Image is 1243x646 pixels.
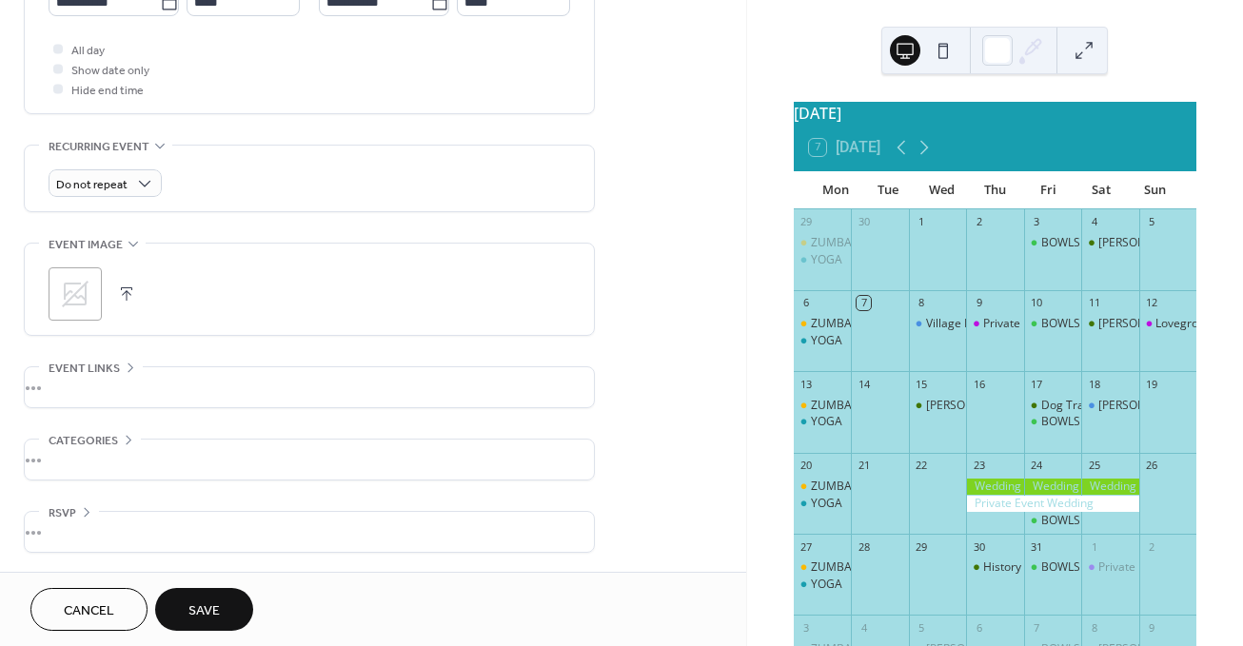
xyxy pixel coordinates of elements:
div: ZUMBA GOLD with [PERSON_NAME] [811,235,1003,251]
div: ••• [25,440,594,480]
div: 22 [915,459,929,473]
div: 12 [1145,296,1159,310]
div: Sat [1075,171,1128,209]
div: 8 [915,296,929,310]
div: 5 [915,620,929,635]
span: Recurring event [49,137,149,157]
div: BOWLS [1041,235,1080,251]
div: ZUMBA GOLD with Abby [794,398,851,414]
div: Ashmore SHOOT [909,398,966,414]
div: YOGA [794,577,851,593]
div: [PERSON_NAME] SHOOT [1098,235,1230,251]
div: 29 [915,539,929,554]
div: Wedding [1081,479,1138,495]
div: Private Party [1081,559,1138,576]
div: 17 [1030,377,1044,391]
div: YOGA [811,577,842,593]
div: 7 [1030,620,1044,635]
div: Wed [915,171,968,209]
div: 2 [1145,539,1159,554]
div: YOGA [811,414,842,430]
div: 2 [972,215,986,229]
div: YOGA [794,252,851,268]
div: History Talk [983,559,1046,576]
div: 8 [1087,620,1101,635]
span: All day [71,41,105,61]
div: History Talk [966,559,1023,576]
span: Event image [49,235,123,255]
div: ••• [25,367,594,407]
div: Private Event Wedding [966,496,1138,512]
div: ZUMBA GOLD with Abby [794,559,851,576]
div: YOGA [794,496,851,512]
div: 6 [799,296,814,310]
div: 29 [799,215,814,229]
div: 18 [1087,377,1101,391]
div: 30 [857,215,871,229]
div: [DATE] [794,102,1196,125]
div: 1 [1087,539,1101,554]
div: Village Hall Birthday Party [926,316,1063,332]
div: 3 [1030,215,1044,229]
span: Categories [49,431,118,451]
div: Tue [862,171,916,209]
div: ZUMBA GOLD with [PERSON_NAME] [811,479,1003,495]
span: RSVP [49,503,76,523]
div: Fri [1021,171,1075,209]
div: ZUMBA GOLD with [PERSON_NAME] [811,316,1003,332]
div: ZUMBA GOLD with [PERSON_NAME] [811,559,1003,576]
div: BOWLS [1041,414,1080,430]
div: 3 [799,620,814,635]
div: 13 [799,377,814,391]
div: BOWLS [1024,559,1081,576]
div: 4 [1087,215,1101,229]
div: YOGA [811,333,842,349]
div: YOGA [794,333,851,349]
div: [PERSON_NAME] SHOOT [1098,316,1230,332]
button: Cancel [30,588,148,631]
span: Cancel [64,601,114,621]
div: Mon [809,171,862,209]
div: Thu [968,171,1021,209]
div: 26 [1145,459,1159,473]
div: BOWLS [1024,316,1081,332]
div: [PERSON_NAME] [1098,398,1188,414]
div: ZUMBA GOLD with Abby [794,316,851,332]
div: Sun [1128,171,1181,209]
div: 6 [972,620,986,635]
div: 30 [972,539,986,554]
div: BOWLS [1041,316,1080,332]
div: Lovegrove Wellness [1139,316,1196,332]
div: ZUMBA GOLD with [PERSON_NAME] [811,398,1003,414]
span: Show date only [71,61,149,81]
div: ZUMBA GOLD with Abby [794,235,851,251]
div: Dog Training [1041,398,1110,414]
div: Wedding [1024,479,1081,495]
div: 21 [857,459,871,473]
div: 20 [799,459,814,473]
div: Private Event [966,316,1023,332]
div: ; [49,267,102,321]
div: 25 [1087,459,1101,473]
div: Private Party [1098,559,1166,576]
div: Dog Training [1024,398,1081,414]
div: 4 [857,620,871,635]
div: 1 [915,215,929,229]
div: 10 [1030,296,1044,310]
div: BOWLS [1024,414,1081,430]
div: 5 [1145,215,1159,229]
div: 19 [1145,377,1159,391]
div: Ashmore SHOOT [1081,235,1138,251]
div: Wedding [966,479,1023,495]
div: Private Event [983,316,1053,332]
div: BOWLS [1024,513,1081,529]
div: Richie Ros Gig [1081,398,1138,414]
div: Village Hall Birthday Party [909,316,966,332]
div: YOGA [811,496,842,512]
div: 16 [972,377,986,391]
div: 7 [857,296,871,310]
div: 9 [1145,620,1159,635]
div: 24 [1030,459,1044,473]
div: BOWLS [1041,559,1080,576]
